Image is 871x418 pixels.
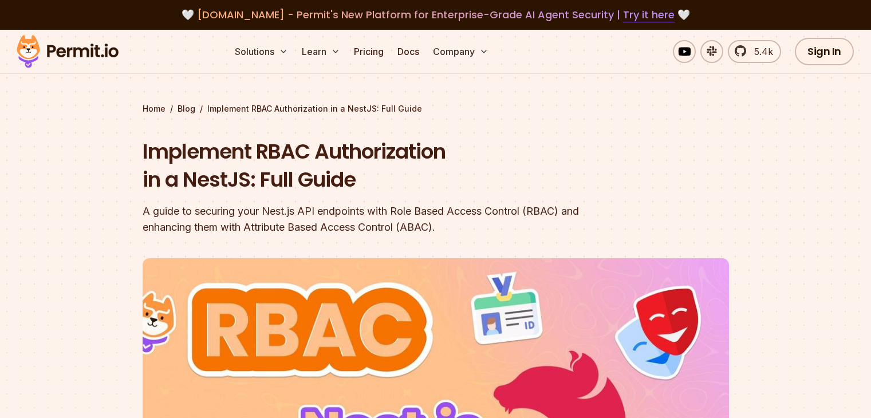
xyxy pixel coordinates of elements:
[393,40,424,63] a: Docs
[197,7,675,22] span: [DOMAIN_NAME] - Permit's New Platform for Enterprise-Grade AI Agent Security |
[27,7,844,23] div: 🤍 🤍
[143,137,582,194] h1: Implement RBAC Authorization in a NestJS: Full Guide
[428,40,493,63] button: Company
[143,103,729,115] div: / /
[349,40,388,63] a: Pricing
[230,40,293,63] button: Solutions
[728,40,781,63] a: 5.4k
[11,32,124,71] img: Permit logo
[623,7,675,22] a: Try it here
[143,103,165,115] a: Home
[747,45,773,58] span: 5.4k
[143,203,582,235] div: A guide to securing your Nest.js API endpoints with Role Based Access Control (RBAC) and enhancin...
[795,38,854,65] a: Sign In
[178,103,195,115] a: Blog
[297,40,345,63] button: Learn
